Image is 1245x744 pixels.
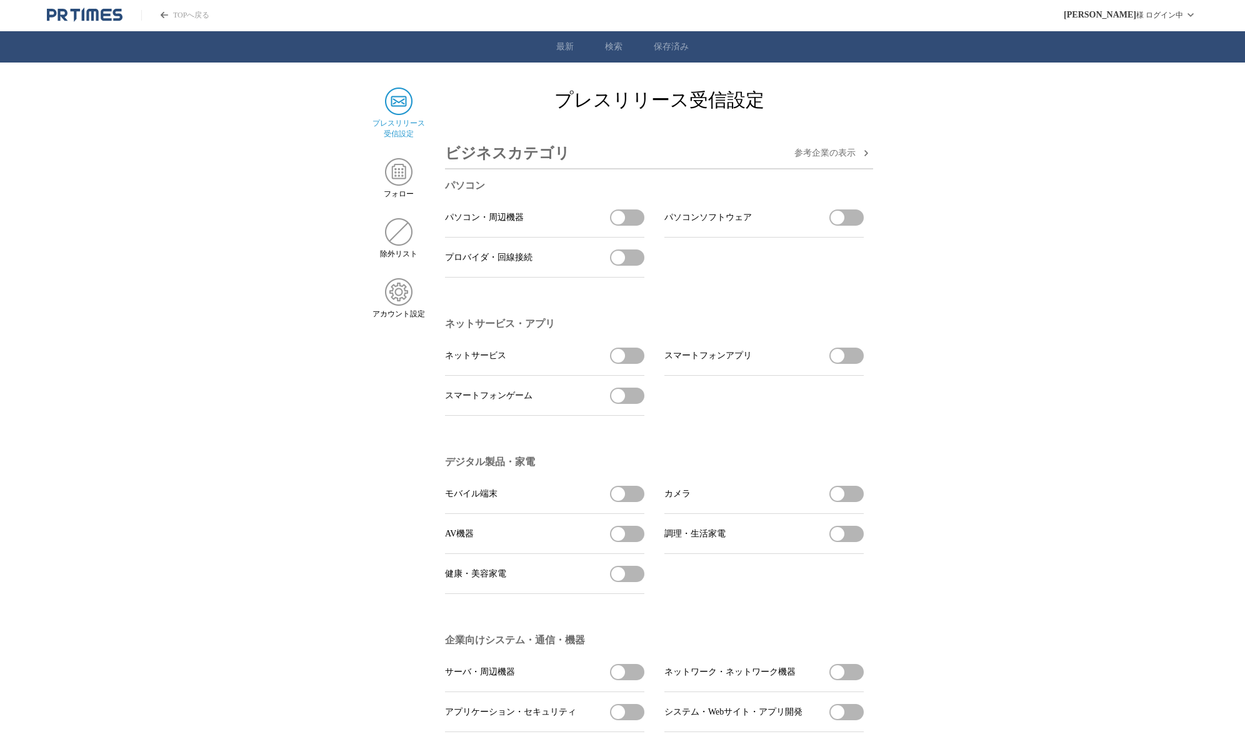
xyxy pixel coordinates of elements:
[445,88,873,113] h2: プレスリリース受信設定
[794,146,873,161] button: 参考企業の表示
[445,488,497,500] span: モバイル端末
[384,189,414,199] span: フォロー
[664,350,752,361] span: スマートフォンアプリ
[794,148,856,159] span: 参考企業の 表示
[445,528,474,540] span: AV機器
[445,456,864,469] h3: デジタル製品・家電
[47,8,122,23] a: PR TIMESのトップページはこちら
[445,179,864,193] h3: パソコン
[141,10,209,21] a: PR TIMESのトップページはこちら
[664,488,691,500] span: カメラ
[1064,10,1136,20] span: [PERSON_NAME]
[445,568,506,580] span: 健康・美容家電
[372,309,425,319] span: アカウント設定
[372,218,425,259] a: 除外リスト除外リスト
[664,528,726,540] span: 調理・生活家電
[445,706,576,718] span: アプリケーション・セキュリティ
[445,390,532,401] span: スマートフォンゲーム
[372,88,425,139] a: プレスリリース 受信設定プレスリリース 受信設定
[372,118,425,139] span: プレスリリース 受信設定
[445,318,864,331] h3: ネットサービス・アプリ
[372,278,425,319] a: アカウント設定アカウント設定
[445,350,506,361] span: ネットサービス
[445,634,864,647] h3: 企業向けシステム・通信・機器
[445,252,532,263] span: プロバイダ・回線接続
[385,278,412,306] img: アカウント設定
[445,138,570,168] h3: ビジネスカテゴリ
[664,212,752,223] span: パソコンソフトウェア
[385,218,412,246] img: 除外リスト
[385,158,412,186] img: フォロー
[445,212,524,223] span: パソコン・周辺機器
[664,666,796,678] span: ネットワーク・ネットワーク機器
[385,88,412,115] img: プレスリリース 受信設定
[380,249,417,259] span: 除外リスト
[664,706,802,718] span: システム・Webサイト・アプリ開発
[372,158,425,199] a: フォローフォロー
[445,666,515,678] span: サーバ・周辺機器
